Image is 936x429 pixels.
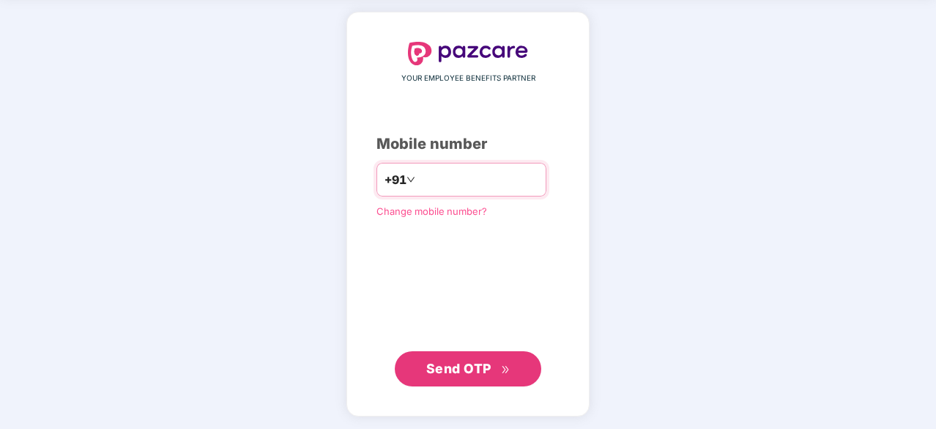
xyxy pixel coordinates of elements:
span: YOUR EMPLOYEE BENEFITS PARTNER [401,73,535,84]
span: double-right [501,365,510,375]
span: +91 [385,171,406,189]
span: down [406,175,415,184]
div: Mobile number [376,133,560,155]
a: Change mobile number? [376,205,487,217]
img: logo [408,42,528,65]
button: Send OTPdouble-right [395,351,541,386]
span: Send OTP [426,361,491,376]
